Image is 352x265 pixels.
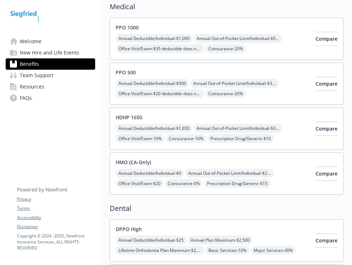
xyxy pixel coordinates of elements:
span: Compare [316,35,337,42]
button: Compare [316,234,337,248]
span: Prescription Drug/Generic - $10 [208,134,274,143]
span: Office Visit/Exam - 10% [116,134,165,143]
a: FAQs [6,92,95,104]
span: Prescription Drug/Generic - $15 [204,179,270,188]
span: Office Visit/Exam - $20 deductible does not apply [116,89,204,98]
span: Benefits [20,58,39,70]
span: Coinsurance - 10% [166,134,206,143]
a: Team Support [6,70,95,81]
span: Annual Deductible/Individual - $1,650 [116,124,192,133]
span: Resources [20,81,44,92]
a: Accessibility [17,214,95,221]
span: Team Support [20,70,53,81]
span: Office Visit/Exam - $35 deductible does not apply [116,44,204,53]
span: New Hire and Life Events [20,47,79,58]
button: PPO 1000 [116,24,139,31]
p: Copyright © 2024 - 2025 , Newfront Insurance Services, ALL RIGHTS RESERVED [17,233,95,251]
span: Annual Deductible/Individual - $1,000 [116,34,192,43]
span: FAQs [20,92,32,104]
button: DPPO High [116,225,142,233]
a: Resources [6,81,95,92]
span: Annual Deductible/Individual - $500 [116,79,189,88]
button: Compare [316,122,337,136]
button: HMO (CA-Only) [116,159,151,166]
button: Compare [316,77,337,91]
h2: Medical [110,1,344,12]
span: Annual Out-of-Pocket Limit/Individual - $3,000 per individual / $3,500 per family member [194,124,282,133]
span: Lifetime Orthodontia Plan Maximum - $2,000 [116,246,204,255]
a: New Hire and Life Events [6,47,95,58]
span: Office Visit/Exam - $20 [116,179,163,188]
span: Compare [316,80,337,87]
span: Annual Deductible/Individual - $0 [116,169,184,178]
span: Annual Plan Maximum - $2,500 [188,236,253,244]
a: Welcome [6,36,95,47]
a: Disclaimer [17,224,95,230]
a: Benefits [6,58,95,70]
button: Compare [316,32,337,46]
span: Basic Services - 10% [206,246,249,255]
span: Coinsurance - 0% [165,179,203,188]
a: Terms [17,205,95,212]
span: Compare [316,170,337,177]
span: Compare [316,125,337,132]
span: Annual Out-of-Pocket Limit/Individual - $2,500 [185,169,274,178]
span: Annual Deductible/Individual - $25 [116,236,186,244]
span: Annual Out-of-Pocket Limit/Individual - $5,500 [194,34,282,43]
span: Compare [316,237,337,244]
span: Welcome [20,36,41,47]
span: Annual Out-of-Pocket Limit/Individual - $3,000 [190,79,279,88]
span: Major Services - 40% [251,246,296,255]
button: Compare [316,167,337,181]
h2: Dental [110,203,344,214]
button: HDHP 1650 [116,114,142,121]
span: Coinsurance - 20% [206,44,246,53]
a: Privacy [17,196,95,202]
span: Coinsurance - 20% [206,89,246,98]
button: PPO 500 [116,69,136,76]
